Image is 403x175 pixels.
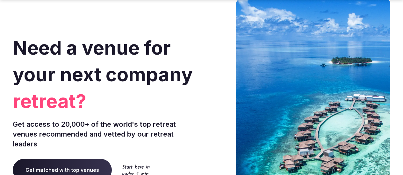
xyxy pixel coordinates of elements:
span: retreat? [13,88,199,114]
span: Need a venue for your next company [13,36,193,86]
p: Get access to 20,000+ of the world's top retreat venues recommended and vetted by our retreat lea... [13,119,199,149]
